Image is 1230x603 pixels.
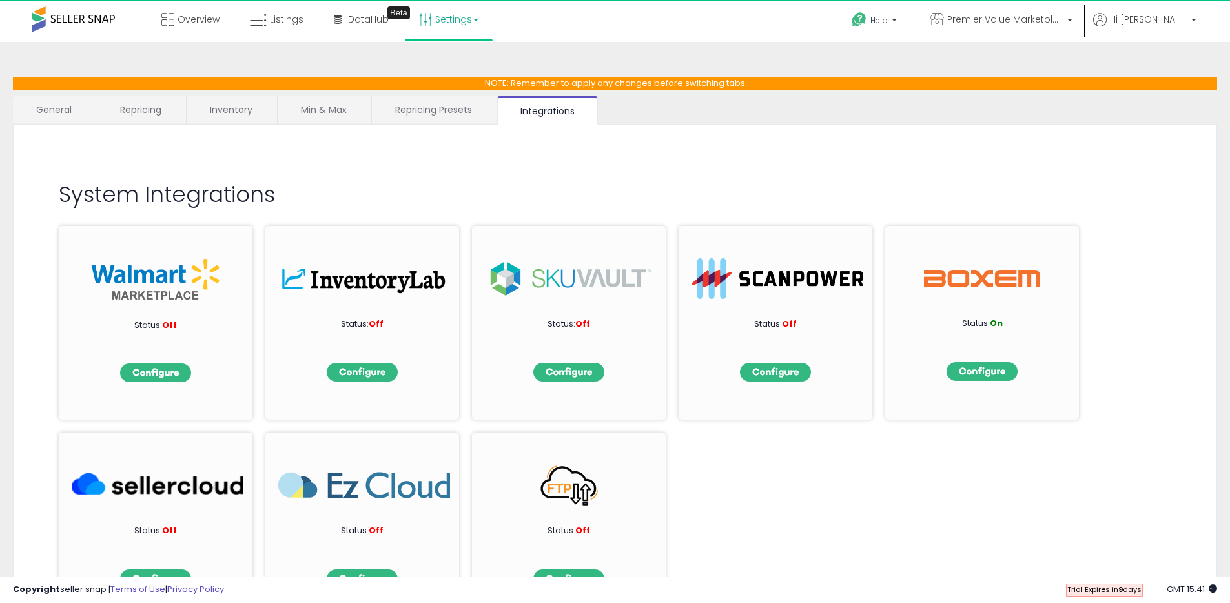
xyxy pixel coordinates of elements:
p: Status: [504,318,633,331]
p: Status: [711,318,840,331]
p: Status: [91,525,220,537]
img: configbtn.png [120,363,191,382]
img: FTP_266x63.png [485,465,657,506]
a: Help [841,2,910,42]
p: Status: [917,318,1047,330]
h2: System Integrations [59,183,1171,207]
img: configbtn.png [327,569,398,588]
a: Integrations [497,96,598,125]
img: inv.png [278,258,450,299]
span: Overview [178,13,220,26]
img: sku.png [485,258,657,299]
img: configbtn.png [740,363,811,382]
img: configbtn.png [327,363,398,382]
img: ScanPower-logo.png [692,258,863,299]
p: Status: [91,320,220,332]
span: Help [870,15,888,26]
i: Get Help [851,12,867,28]
a: Repricing Presets [372,96,495,123]
span: 2025-09-9 15:41 GMT [1167,583,1217,595]
img: SellerCloud_266x63.png [72,465,243,506]
img: configbtn.png [533,569,604,588]
span: Off [162,524,177,537]
strong: Copyright [13,583,60,595]
img: configbtn.png [533,363,604,382]
a: Repricing [97,96,185,123]
a: Min & Max [278,96,370,123]
p: Status: [298,318,427,331]
a: Privacy Policy [167,583,224,595]
span: Hi [PERSON_NAME] [1110,13,1187,26]
a: Hi [PERSON_NAME] [1093,13,1196,42]
span: Off [575,524,590,537]
img: Boxem Logo [924,258,1040,299]
img: EzCloud_266x63.png [278,465,450,506]
div: seller snap | | [13,584,224,596]
span: Trial Expires in days [1067,584,1142,595]
span: Off [782,318,797,330]
span: Off [369,318,384,330]
p: Status: [298,525,427,537]
span: Off [369,524,384,537]
span: Off [162,319,177,331]
img: walmart_int.png [91,258,220,300]
p: Status: [504,525,633,537]
div: Tooltip anchor [387,6,410,19]
a: Terms of Use [110,583,165,595]
b: 9 [1118,584,1123,595]
img: configbtn.png [120,569,191,588]
img: configbtn.png [947,362,1018,381]
a: General [13,96,96,123]
p: NOTE: Remember to apply any changes before switching tabs [13,77,1217,90]
span: Premier Value Marketplace LLC [947,13,1063,26]
span: On [990,317,1003,329]
span: DataHub [348,13,389,26]
a: Inventory [187,96,276,123]
span: Listings [270,13,303,26]
span: Off [575,318,590,330]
